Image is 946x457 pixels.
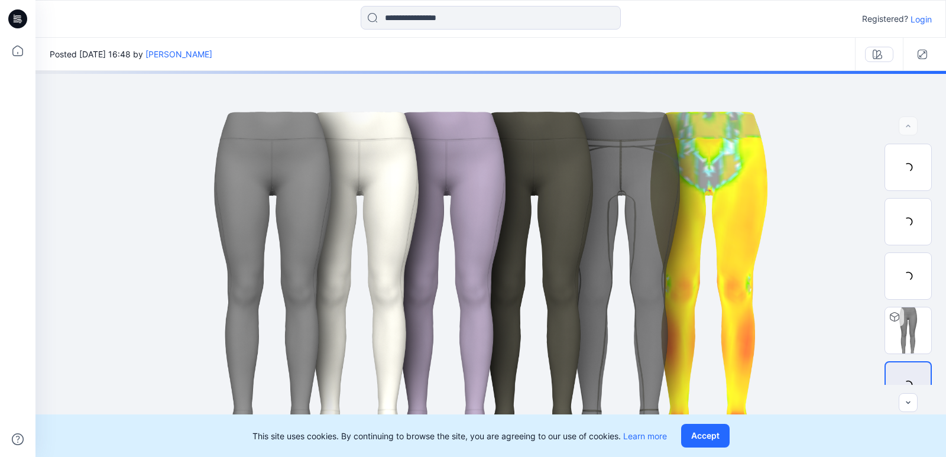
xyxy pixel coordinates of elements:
a: Learn more [623,431,667,441]
a: [PERSON_NAME] [145,49,212,59]
button: Accept [681,424,730,448]
p: Registered? [862,12,908,26]
p: This site uses cookies. By continuing to browse the site, you are agreeing to our use of cookies. [252,430,667,442]
p: Login [911,13,932,25]
img: 120136_DEV_LOTUSCRAFT_RG 808080 [885,307,931,354]
img: eyJhbGciOiJIUzI1NiIsImtpZCI6IjAiLCJzbHQiOiJzZXMiLCJ0eXAiOiJKV1QifQ.eyJkYXRhIjp7InR5cGUiOiJzdG9yYW... [195,87,786,442]
span: Posted [DATE] 16:48 by [50,48,212,60]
